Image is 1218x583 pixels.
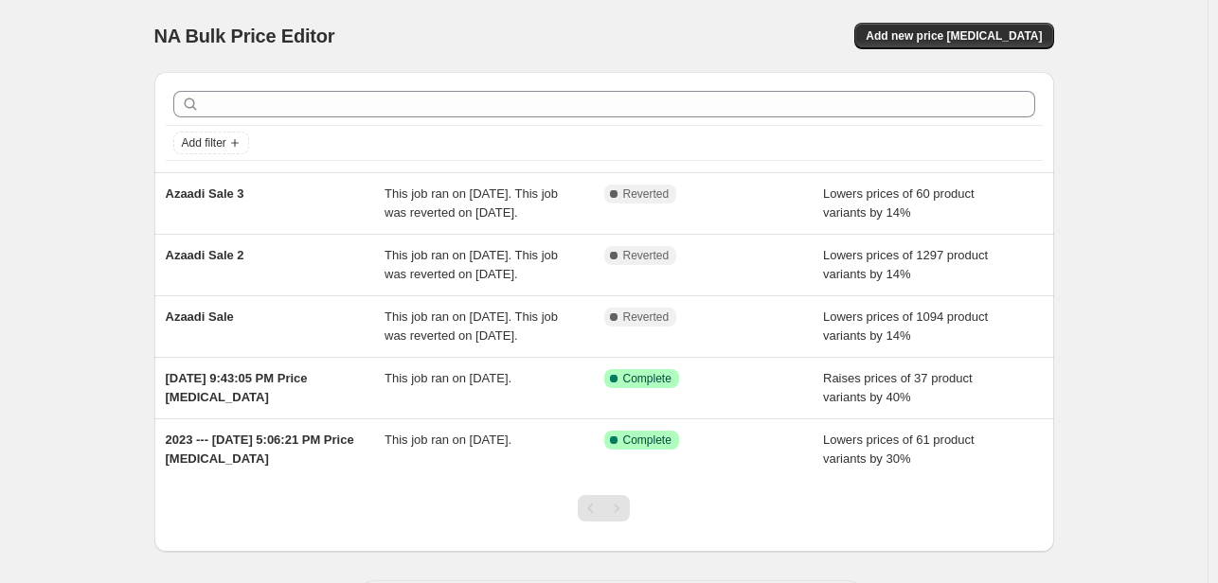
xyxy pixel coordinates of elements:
nav: Pagination [578,495,630,521]
span: NA Bulk Price Editor [154,26,335,46]
span: Add new price [MEDICAL_DATA] [866,28,1042,44]
button: Add new price [MEDICAL_DATA] [854,23,1053,49]
span: Complete [623,433,672,448]
span: 2023 --- [DATE] 5:06:21 PM Price [MEDICAL_DATA] [166,433,354,466]
span: Azaadi Sale 3 [166,186,244,201]
span: This job ran on [DATE]. This job was reverted on [DATE]. [385,309,558,343]
span: Raises prices of 37 product variants by 40% [823,371,973,404]
span: Lowers prices of 1094 product variants by 14% [823,309,988,343]
span: Lowers prices of 60 product variants by 14% [823,186,975,220]
span: Reverted [623,186,670,202]
span: Lowers prices of 61 product variants by 30% [823,433,975,466]
span: This job ran on [DATE]. This job was reverted on [DATE]. [385,186,558,220]
span: Reverted [623,309,670,325]
button: Add filter [173,132,249,154]
span: [DATE] 9:43:05 PM Price [MEDICAL_DATA] [166,371,308,404]
span: Azaadi Sale 2 [166,248,244,262]
span: This job ran on [DATE]. This job was reverted on [DATE]. [385,248,558,281]
span: Lowers prices of 1297 product variants by 14% [823,248,988,281]
span: Add filter [182,135,226,150]
span: This job ran on [DATE]. [385,433,511,447]
span: Complete [623,371,672,386]
span: This job ran on [DATE]. [385,371,511,385]
span: Reverted [623,248,670,263]
span: Azaadi Sale [166,309,234,324]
